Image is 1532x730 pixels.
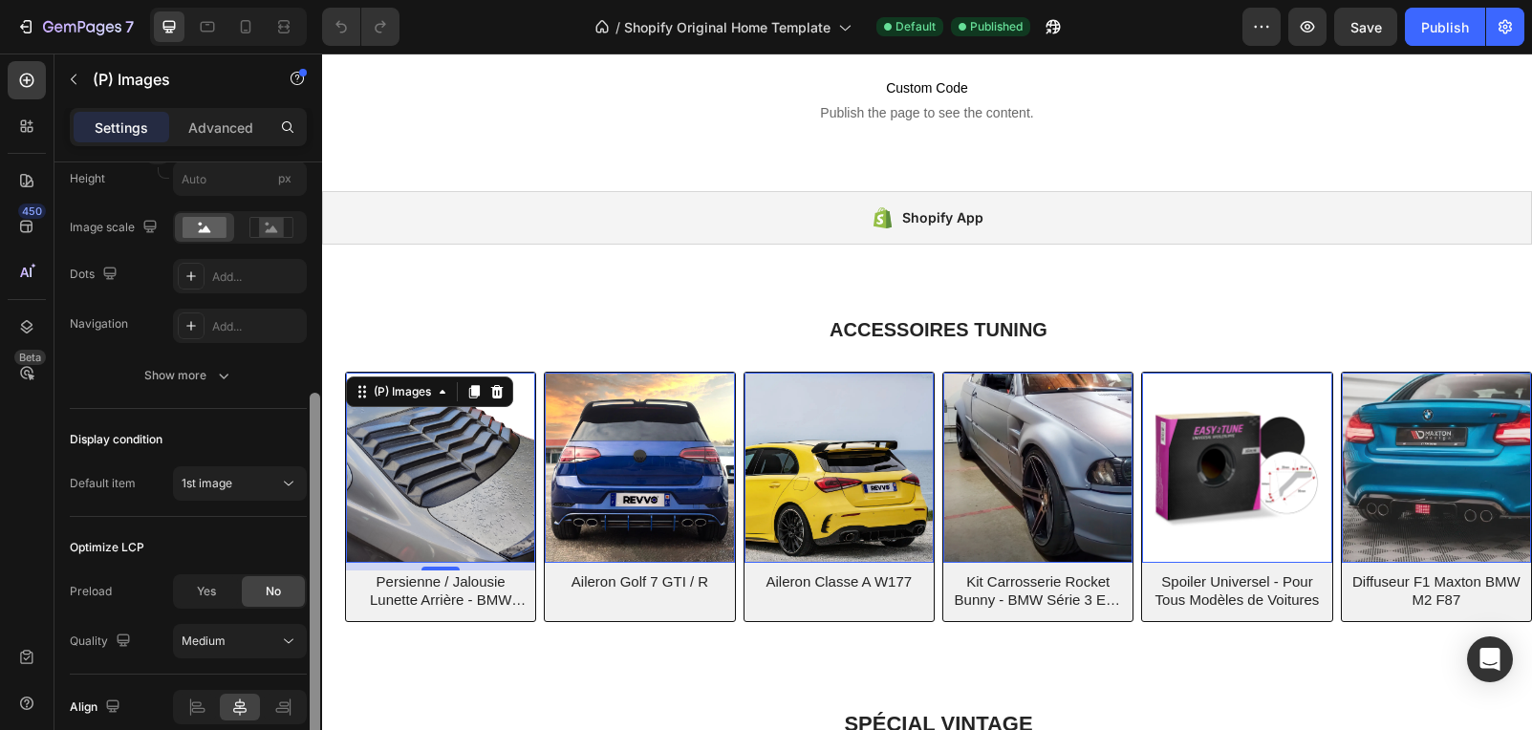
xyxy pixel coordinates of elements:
iframe: To enrich screen reader interactions, please activate Accessibility in Grammarly extension settings [322,54,1532,730]
div: Add... [212,268,302,286]
a: Aileron Golf 7 GTI / R [223,319,412,508]
a: Persienne / Jalousie Lunette Arrière - BMW Série 3 Coupé E92 [24,319,213,508]
div: Image scale [70,215,162,241]
a: Diffuseur F1 Maxton BMW M2 F87 [1020,319,1209,508]
div: Display condition [70,431,162,448]
p: 7 [125,15,134,38]
span: Shopify Original Home Template [624,17,831,37]
a: Kit Carrosserie Rocket Bunny - BMW Série 3 E46 Coupé / Cabriolet [629,517,803,558]
div: 450 [18,204,46,219]
a: Persienne / Jalousie Lunette Arrière - BMW Série 3 Coupé E92 [32,517,205,558]
div: Quality [70,629,135,655]
a: Spoiler Universel - Pour Tous Modèles de Voitures [828,517,1002,558]
span: Published [970,18,1023,35]
span: Save [1350,19,1382,35]
div: Optimize LCP [70,539,144,556]
img: Diffuseur Golf 7.5 GTI - Revvo [223,319,412,508]
div: Shopify App [580,153,661,176]
span: ACCESSOIRES TUNING [507,266,725,287]
span: Medium [182,633,226,648]
div: Open Intercom Messenger [1467,636,1513,682]
div: Default item [70,475,136,492]
div: Add... [212,318,302,335]
div: Show more [144,366,233,385]
div: Navigation [70,315,128,333]
img: Persienne / Jalousie Lunette Arrière - BMW Série 3 Coupé E92 - Revvo [24,319,213,508]
img: Aileron Classe A W177 - Revvo [422,319,612,508]
span: Default [895,18,936,35]
div: Beta [14,350,46,365]
img: Diffuseur F1 Maxton BMW M2 F87 - Revvo [1020,319,1209,508]
div: Dots [70,262,121,288]
span: / [615,17,620,37]
a: Diffuseur F1 Maxton BMW M2 F87 [1027,517,1201,558]
p: Advanced [188,118,253,138]
p: (P) Images [93,68,255,91]
a: Kit Carrosserie Rocket Bunny - BMW Série 3 E46 Coupé / Cabriolet [621,319,810,508]
a: Aileron Golf 7 GTI / R [230,517,404,540]
button: 7 [8,8,142,46]
div: Publish [1421,17,1469,37]
div: Align [70,695,124,720]
div: Undo/Redo [322,8,399,46]
div: Preload [70,583,112,600]
button: Save [1334,8,1397,46]
span: 1st image [182,476,232,490]
button: Medium [173,624,307,658]
button: Publish [1405,8,1485,46]
a: Aileron Classe A W177 [422,319,612,508]
a: Aileron Classe A W177 [430,517,604,540]
span: No [266,583,281,600]
p: Settings [95,118,148,138]
label: Height [70,170,105,187]
a: Spoiler Universel - Pour Tous Modèles de Voitures [820,319,1009,508]
button: Show more [70,358,307,393]
input: px [173,161,307,196]
img: Spoiler Universel - Pour Tous Modèles de Voitures - Revvo [820,319,1009,508]
div: (P) Images [48,330,113,347]
span: Yes [197,583,216,600]
span: SPÉCIAL VINTAGE [522,658,710,682]
span: px [278,171,291,185]
button: 1st image [173,466,307,501]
